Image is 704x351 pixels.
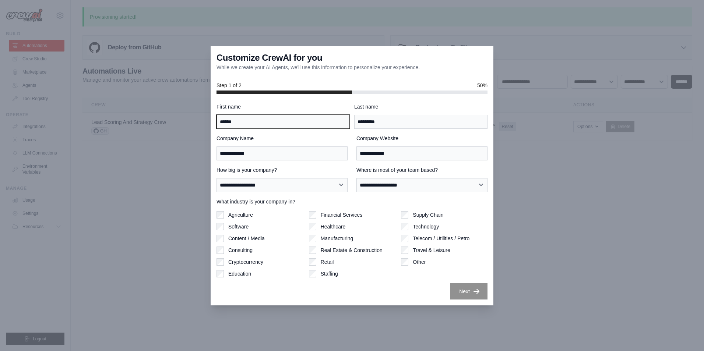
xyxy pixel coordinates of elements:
label: Manufacturing [321,235,353,242]
label: Last name [354,103,487,110]
h3: Customize CrewAI for you [217,52,322,64]
label: Agriculture [228,211,253,219]
button: Next [450,283,487,299]
label: Real Estate & Construction [321,247,383,254]
label: Telecom / Utilities / Petro [413,235,469,242]
label: Company Name [217,135,348,142]
label: Other [413,258,426,266]
label: First name [217,103,350,110]
label: Cryptocurrency [228,258,263,266]
label: Consulting [228,247,253,254]
label: Staffing [321,270,338,277]
label: Software [228,223,249,230]
label: Where is most of your team based? [356,166,487,174]
label: How big is your company? [217,166,348,174]
label: Content / Media [228,235,265,242]
label: Travel & Leisure [413,247,450,254]
label: Supply Chain [413,211,443,219]
label: Retail [321,258,334,266]
label: What industry is your company in? [217,198,487,205]
span: Step 1 of 2 [217,82,242,89]
span: 50% [477,82,487,89]
label: Education [228,270,251,277]
p: While we create your AI Agents, we'll use this information to personalize your experience. [217,64,420,71]
label: Company Website [356,135,487,142]
label: Healthcare [321,223,346,230]
label: Technology [413,223,439,230]
label: Financial Services [321,211,363,219]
